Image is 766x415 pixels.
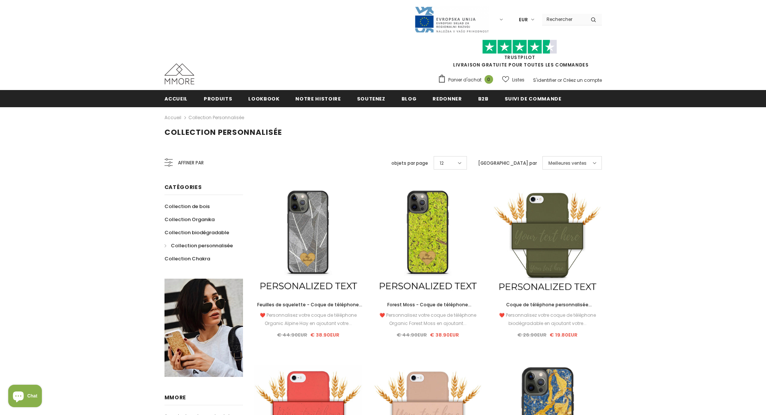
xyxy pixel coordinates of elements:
a: Panier d'achat 0 [438,74,497,86]
span: Panier d'achat [448,76,482,84]
span: € 19.80EUR [550,331,578,338]
a: Collection biodégradable [164,226,229,239]
span: Coque de téléphone personnalisée biodégradable - Vert olive [506,301,592,316]
div: ❤️ Personnalisez votre coque de téléphone Organic Forest Moss en ajoutant... [373,311,482,328]
span: MMORE [164,394,187,401]
a: Collection personnalisée [164,239,233,252]
a: Collection de bois [164,200,210,213]
span: € 38.90EUR [310,331,339,338]
span: 0 [484,75,493,84]
a: B2B [478,90,489,107]
span: Collection Chakra [164,255,210,262]
span: Collection de bois [164,203,210,210]
span: Accueil [164,95,188,102]
a: TrustPilot [504,54,535,61]
span: € 26.90EUR [517,331,547,338]
a: Listes [502,73,524,86]
span: Collection personnalisée [171,242,233,249]
a: Blog [402,90,417,107]
a: S'identifier [533,77,556,83]
span: LIVRAISON GRATUITE POUR TOUTES LES COMMANDES [438,43,602,68]
span: Listes [512,76,524,84]
span: Suivi de commande [505,95,562,102]
a: Forest Moss - Coque de téléphone personnalisée - Cadeau personnalisé [373,301,482,309]
a: Feuilles de squelette - Coque de téléphone personnalisée - Cadeau personnalisé [254,301,363,309]
a: Suivi de commande [505,90,562,107]
span: Produits [204,95,232,102]
img: Javni Razpis [414,6,489,33]
span: Catégories [164,183,202,191]
span: Collection personnalisée [164,127,282,137]
a: Collection personnalisée [188,114,244,121]
span: Forest Moss - Coque de téléphone personnalisée - Cadeau personnalisé [384,301,471,316]
span: Collection Organika [164,216,215,223]
span: or [557,77,562,83]
inbox-online-store-chat: Shopify online store chat [6,385,44,409]
label: objets par page [391,160,428,167]
a: soutenez [357,90,385,107]
a: Accueil [164,113,181,122]
span: € 44.90EUR [277,331,307,338]
span: Affiner par [178,159,204,167]
span: EUR [519,16,528,24]
a: Collection Chakra [164,252,210,265]
div: ❤️ Personnalisez votre coque de téléphone Organic Alpine Hay en ajoutant votre... [254,311,363,328]
a: Accueil [164,90,188,107]
span: Blog [402,95,417,102]
span: 12 [440,160,444,167]
span: € 38.90EUR [430,331,459,338]
div: ❤️ Personnalisez votre coque de téléphone biodégradable en ajoutant votre... [493,311,602,328]
span: Feuilles de squelette - Coque de téléphone personnalisée - Cadeau personnalisé [257,301,362,316]
input: Search Site [542,14,585,25]
a: Notre histoire [295,90,341,107]
span: Meilleures ventes [548,160,587,167]
span: B2B [478,95,489,102]
a: Lookbook [248,90,279,107]
a: Coque de téléphone personnalisée biodégradable - Vert olive [493,301,602,309]
label: [GEOGRAPHIC_DATA] par [478,160,537,167]
img: Cas MMORE [164,64,194,84]
a: Créez un compte [563,77,602,83]
span: soutenez [357,95,385,102]
span: € 44.90EUR [397,331,427,338]
span: Notre histoire [295,95,341,102]
span: Lookbook [248,95,279,102]
a: Javni Razpis [414,16,489,22]
span: Collection biodégradable [164,229,229,236]
img: Faites confiance aux étoiles pilotes [482,40,557,54]
a: Redonner [433,90,462,107]
a: Collection Organika [164,213,215,226]
a: Produits [204,90,232,107]
span: Redonner [433,95,462,102]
